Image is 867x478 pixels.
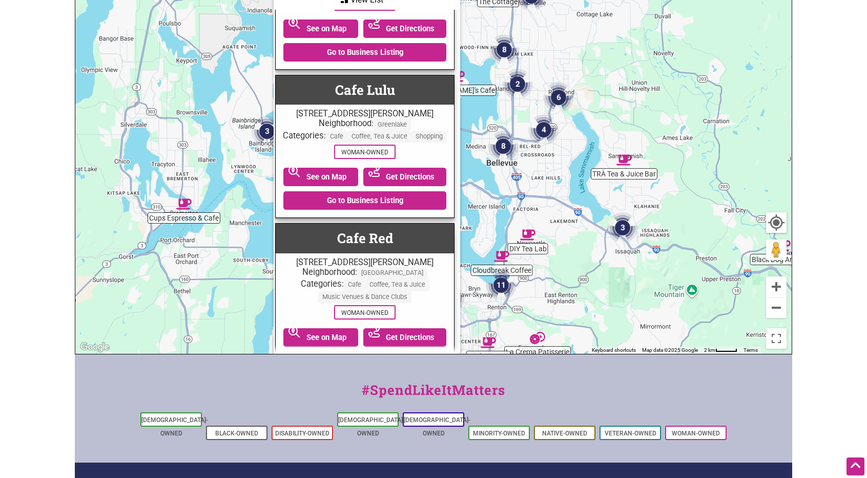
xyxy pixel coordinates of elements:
[672,430,720,437] a: Woman-Owned
[481,335,496,350] div: Mighty Mugs
[275,430,329,437] a: Disability-Owned
[766,212,787,233] button: Your Location
[281,118,449,130] div: Neighborhood:
[281,131,449,143] div: Categories:
[494,249,509,264] div: Cloudbreak Coffee
[473,430,525,437] a: Minority-Owned
[283,328,358,347] a: See on Map
[542,430,587,437] a: Native-Owned
[283,168,358,186] a: See on Map
[543,82,574,113] div: 6
[411,131,447,143] span: Shopping
[486,270,517,301] div: 11
[701,347,740,354] button: Map Scale: 2 km per 39 pixels
[283,19,358,38] a: See on Map
[176,196,192,212] div: Cups Espresso & Cafe
[489,34,520,65] div: 8
[75,380,792,410] div: #SpendLikeItMatters
[642,347,698,353] span: Map data ©2025 Google
[766,276,787,297] button: Zoom in
[326,131,347,143] span: Cafe
[766,240,787,260] button: Drag Pegman onto the map to open Street View
[704,347,715,353] span: 2 km
[78,341,112,354] img: Google
[592,347,636,354] button: Keyboard shortcuts
[334,145,396,159] span: Woman-Owned
[528,114,559,145] div: 4
[363,328,447,347] a: Get Directions
[338,416,405,437] a: [DEMOGRAPHIC_DATA]-Owned
[215,430,258,437] a: Black-Owned
[337,229,393,247] a: Cafe Red
[335,81,395,98] a: Cafe Lulu
[374,118,411,130] span: Greenlake
[78,341,112,354] a: Open this area in Google Maps (opens a new window)
[252,116,282,147] div: 3
[318,291,411,303] span: Music Venues & Dance Clubs
[281,257,449,267] div: [STREET_ADDRESS][PERSON_NAME]
[344,279,365,291] span: Cafe
[404,416,470,437] a: [DEMOGRAPHIC_DATA]-Owned
[607,212,638,243] div: 3
[141,416,208,437] a: [DEMOGRAPHIC_DATA]-Owned
[502,69,533,99] div: 2
[766,297,787,318] button: Zoom out
[744,347,758,353] a: Terms
[283,43,446,62] a: Go to Business Listing
[530,330,545,346] div: La Crema Patisserie
[283,191,446,210] a: Go to Business Listing
[365,279,429,291] span: Coffee, Tea & Juice
[357,267,427,279] span: [GEOGRAPHIC_DATA]
[281,267,449,279] div: Neighborhood:
[616,152,632,168] div: TRÀ Tea & Juice Bar
[283,352,446,370] a: Go to Business Listing
[363,19,447,38] a: Get Directions
[775,238,791,253] div: Black Dog Arts Café
[766,328,787,349] button: Toggle fullscreen view
[281,109,449,118] div: [STREET_ADDRESS][PERSON_NAME]
[847,457,864,475] div: Scroll Back to Top
[520,227,535,243] div: DIY Tea Lab
[281,279,449,303] div: Categories:
[347,131,411,143] span: Coffee, Tea & Juice
[488,131,519,162] div: 8
[334,305,396,320] span: Woman-Owned
[363,168,447,186] a: Get Directions
[605,430,656,437] a: Veteran-Owned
